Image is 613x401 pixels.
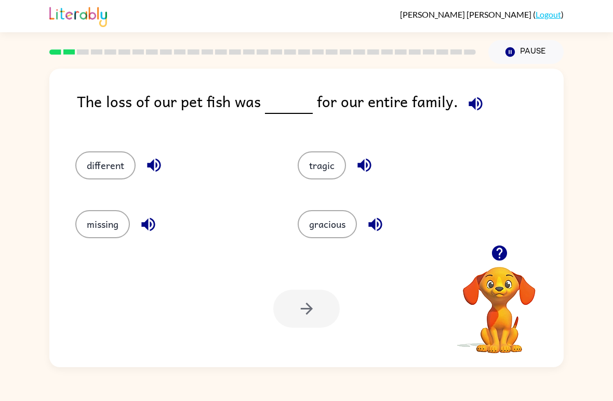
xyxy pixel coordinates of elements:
[298,151,346,179] button: tragic
[75,210,130,238] button: missing
[75,151,136,179] button: different
[400,9,564,19] div: ( )
[77,89,564,131] div: The loss of our pet fish was for our entire family.
[49,4,107,27] img: Literably
[298,210,357,238] button: gracious
[536,9,561,19] a: Logout
[400,9,533,19] span: [PERSON_NAME] [PERSON_NAME]
[488,40,564,64] button: Pause
[447,251,551,355] video: Your browser must support playing .mp4 files to use Literably. Please try using another browser.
